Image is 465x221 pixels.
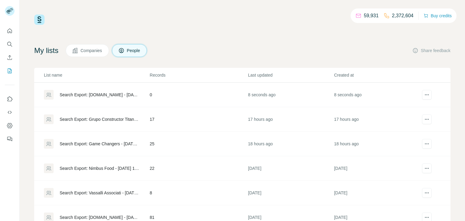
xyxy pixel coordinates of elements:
td: 17 hours ago [248,107,334,132]
td: [DATE] [334,156,420,181]
td: 18 hours ago [248,132,334,156]
button: actions [422,139,432,149]
div: Search Export: Vassalli Associati - [DATE] 13:10 [60,190,140,196]
p: 59,931 [364,12,379,19]
td: [DATE] [334,181,420,205]
td: 8 [150,181,248,205]
p: Created at [334,72,419,78]
td: 18 hours ago [334,132,420,156]
div: Search Export: [DOMAIN_NAME] - [DATE] 06:03 [60,92,140,98]
div: Search Export: Grupo Constructor Titan - [DATE] 12:44 [60,116,140,122]
button: Use Surfe on LinkedIn [5,94,15,104]
p: 2,372,604 [392,12,414,19]
td: 22 [150,156,248,181]
span: Companies [81,48,103,54]
button: Share feedback [412,48,450,54]
button: Quick start [5,25,15,36]
span: People [127,48,141,54]
button: Buy credits [424,12,452,20]
td: 25 [150,132,248,156]
td: 17 [150,107,248,132]
button: Search [5,39,15,50]
p: List name [44,72,149,78]
button: Dashboard [5,120,15,131]
button: actions [422,114,432,124]
td: [DATE] [248,156,334,181]
td: 8 seconds ago [248,83,334,107]
td: 8 seconds ago [334,83,420,107]
img: Surfe Logo [34,15,45,25]
h4: My lists [34,46,58,55]
button: actions [422,90,432,100]
p: Records [150,72,248,78]
td: 17 hours ago [334,107,420,132]
div: Search Export: Nimbus Food - [DATE] 12:42 [60,165,140,171]
button: Enrich CSV [5,52,15,63]
button: My lists [5,65,15,76]
button: actions [422,188,432,198]
button: Use Surfe API [5,107,15,118]
td: [DATE] [248,181,334,205]
td: 0 [150,83,248,107]
div: Search Export: Game Changers - [DATE] 11:49 [60,141,140,147]
button: actions [422,163,432,173]
button: Feedback [5,134,15,144]
div: Search Export: [DOMAIN_NAME] - [DATE] 12:29 [60,214,140,220]
p: Last updated [248,72,333,78]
